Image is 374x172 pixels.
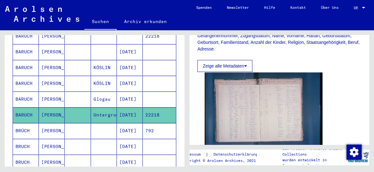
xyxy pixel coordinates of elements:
[39,60,65,75] mat-cell: [PERSON_NAME]
[13,92,39,107] mat-cell: BARUCH
[13,28,39,44] mat-cell: BARUCH
[181,158,265,163] p: Copyright © Arolsen Archives, 2021
[13,44,39,60] mat-cell: BARUCH
[39,139,65,154] mat-cell: [PERSON_NAME]
[39,155,65,170] mat-cell: [PERSON_NAME]
[143,28,176,44] mat-cell: 22218
[117,92,143,107] mat-cell: [DATE]
[181,151,206,158] a: Impressum
[117,60,143,75] mat-cell: [DATE]
[205,73,323,151] img: 001.jpg
[282,146,347,157] p: Die Arolsen Archives Online-Collections
[39,123,65,139] mat-cell: [PERSON_NAME]
[117,139,143,154] mat-cell: [DATE]
[5,6,79,22] img: Arolsen_neg.svg
[117,14,174,29] a: Archiv erkunden
[117,76,143,91] mat-cell: [DATE]
[197,26,361,52] p: Das Zugangsbuch enthält folgende Informationen: Gefangenennummer, Zugangsdatum, Name, Vorname, Ha...
[13,107,39,123] mat-cell: BARUCH
[91,60,117,75] mat-cell: KÖSLIN
[91,76,117,91] mat-cell: KÖSLIN
[39,107,65,123] mat-cell: [PERSON_NAME]
[117,155,143,170] mat-cell: [DATE]
[91,92,117,107] mat-cell: Glogau
[39,76,65,91] mat-cell: [PERSON_NAME]
[13,76,39,91] mat-cell: BARUCH
[39,44,65,60] mat-cell: [PERSON_NAME]
[208,151,265,158] a: Datenschutzerklärung
[143,123,176,139] mat-cell: 792
[91,107,117,123] mat-cell: Untergrombach
[13,123,39,139] mat-cell: BRÜCH
[39,28,65,44] mat-cell: [PERSON_NAME]
[117,107,143,123] mat-cell: [DATE]
[117,123,143,139] mat-cell: [DATE]
[282,157,347,169] p: wurden entwickelt in Partnerschaft mit
[346,144,361,159] div: Zustimmung ändern
[13,155,39,170] mat-cell: BRUCH
[84,14,117,30] a: Suchen
[13,139,39,154] mat-cell: BRUCH
[39,92,65,107] mat-cell: [PERSON_NAME]
[117,44,143,60] mat-cell: [DATE]
[143,107,176,123] mat-cell: 22218
[181,151,265,158] div: |
[13,60,39,75] mat-cell: BARUCH
[347,145,362,160] img: Zustimmung ändern
[354,6,361,10] span: DE
[197,60,252,72] button: Zeige alle Metadaten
